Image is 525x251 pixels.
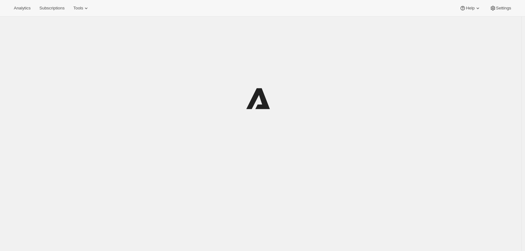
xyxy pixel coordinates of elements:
[456,4,484,13] button: Help
[36,4,68,13] button: Subscriptions
[70,4,93,13] button: Tools
[39,6,64,11] span: Subscriptions
[466,6,474,11] span: Help
[73,6,83,11] span: Tools
[10,4,34,13] button: Analytics
[486,4,515,13] button: Settings
[496,6,511,11] span: Settings
[14,6,31,11] span: Analytics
